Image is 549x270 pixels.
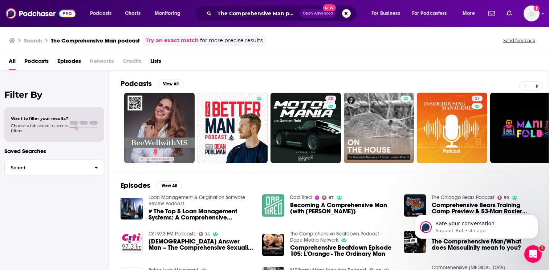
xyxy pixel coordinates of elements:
[290,194,312,201] a: Dad Tired
[149,194,245,207] a: Loan Management & Origination Software Review Podcast
[90,8,111,19] span: Podcasts
[149,208,254,221] a: # The Top 5 Loan Management Systems: A Comprehensive Comparison for Your Business | [Podcast Epis...
[123,55,142,70] span: Credits
[475,95,480,102] span: 27
[290,202,395,214] span: Becoming A Comprehensive Man (with [PERSON_NAME])
[463,8,475,19] span: More
[303,12,333,15] span: Open Advanced
[146,36,199,45] a: Try an exact match
[524,245,542,263] iframe: Intercom live chat
[432,194,495,201] a: The Chicago Bears Podcast
[149,231,196,237] a: Citi 97.3 FM Podcasts
[155,8,180,19] span: Monitoring
[120,8,145,19] a: Charts
[504,196,509,200] span: 59
[504,7,515,20] a: Show notifications dropdown
[11,116,68,121] span: Want to filter your results?
[457,8,484,19] button: open menu
[85,8,121,19] button: open menu
[366,8,409,19] button: open menu
[24,37,42,44] h3: Search
[121,79,152,88] h2: Podcasts
[539,245,545,251] span: 1
[156,181,182,190] button: View All
[121,181,150,190] h2: Episodes
[412,8,447,19] span: For Podcasters
[472,96,483,101] a: 27
[4,89,104,100] h2: Filter By
[125,8,141,19] span: Charts
[290,245,395,257] a: Comprehensive Beatdown Episode 105: L'Orange - The Ordinary Man
[51,37,140,44] h3: The Comprehensive Man podcast
[524,5,540,21] span: Logged in as EllaRoseMurphy
[149,238,254,251] a: Bible Answer Man – The Comprehensive Sexuality Education from a Christian perspective
[501,37,537,44] button: Send feedback
[9,55,16,70] a: All
[404,194,426,217] img: Comprehensive Bears Training Camp Preview & 53-Man Roster Predictions w/Courtney Cronin
[524,5,540,21] img: User Profile
[325,96,336,101] a: 40
[11,123,68,133] span: Choose a tab above to access filters.
[404,200,549,250] iframe: Intercom notifications message
[199,232,210,236] a: 35
[534,5,540,11] svg: Email not verified
[524,5,540,21] button: Show profile menu
[150,8,190,19] button: open menu
[328,95,333,102] span: 40
[158,80,184,88] button: View All
[205,233,210,236] span: 35
[407,8,457,19] button: open menu
[4,148,104,154] p: Saved Searches
[322,196,334,200] a: 67
[90,55,114,70] span: Networks
[121,198,143,220] img: # The Top 5 Loan Management Systems: A Comprehensive Comparison for Your Business | [Podcast Epis...
[262,194,284,217] img: Becoming A Comprehensive Man (with Jason Wilson)
[202,5,364,22] div: Search podcasts, credits, & more...
[497,196,509,200] a: 59
[5,165,89,170] span: Select
[323,4,336,11] span: New
[6,7,76,20] img: Podchaser - Follow, Share and Rate Podcasts
[121,181,182,190] a: EpisodesView All
[417,93,487,163] a: 27
[215,8,300,19] input: Search podcasts, credits, & more...
[150,55,161,70] a: Lists
[24,55,49,70] a: Podcasts
[485,7,498,20] a: Show notifications dropdown
[262,234,284,256] img: Comprehensive Beatdown Episode 105: L'Orange - The Ordinary Man
[57,55,81,70] a: Episodes
[300,9,336,18] button: Open AdvancedNew
[290,202,395,214] a: Becoming A Comprehensive Man (with Jason Wilson)
[149,238,254,251] span: [DEMOGRAPHIC_DATA] Answer Man – The Comprehensive Sexuality Education from a [DEMOGRAPHIC_DATA] p...
[121,79,184,88] a: PodcastsView All
[329,196,334,200] span: 67
[290,231,382,243] a: The Comprehensive Beatdown Podcast - Dope Media Network
[4,160,104,176] button: Select
[200,36,263,45] span: for more precise results
[371,8,400,19] span: For Business
[271,93,341,163] a: 40
[121,231,143,253] img: Bible Answer Man – The Comprehensive Sexuality Education from a Christian perspective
